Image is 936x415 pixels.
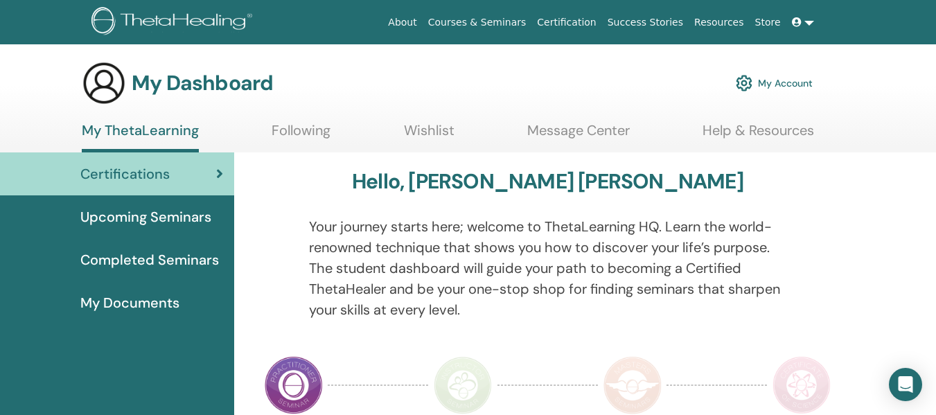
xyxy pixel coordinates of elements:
img: Master [603,356,662,414]
img: Certificate of Science [772,356,831,414]
img: Instructor [434,356,492,414]
a: Store [750,10,786,35]
img: cog.svg [736,71,752,95]
div: Open Intercom Messenger [889,368,922,401]
span: My Documents [80,292,179,313]
a: Success Stories [602,10,689,35]
p: Your journey starts here; welcome to ThetaLearning HQ. Learn the world-renowned technique that sh... [309,216,786,320]
a: Following [272,122,330,149]
img: logo.png [91,7,257,38]
span: Upcoming Seminars [80,206,211,227]
a: Courses & Seminars [423,10,532,35]
a: My Account [736,68,813,98]
h3: Hello, [PERSON_NAME] [PERSON_NAME] [352,169,743,194]
span: Completed Seminars [80,249,219,270]
a: Certification [531,10,601,35]
a: Wishlist [404,122,454,149]
img: Practitioner [265,356,323,414]
span: Certifications [80,164,170,184]
a: My ThetaLearning [82,122,199,152]
h3: My Dashboard [132,71,273,96]
a: About [382,10,422,35]
a: Resources [689,10,750,35]
a: Help & Resources [703,122,814,149]
a: Message Center [527,122,630,149]
img: generic-user-icon.jpg [82,61,126,105]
